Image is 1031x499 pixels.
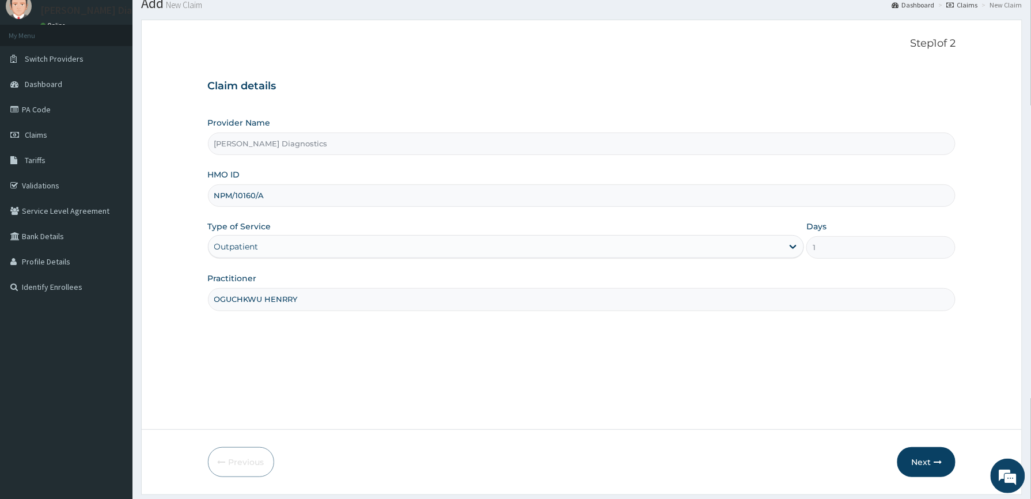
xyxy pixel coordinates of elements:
label: Practitioner [208,273,257,284]
span: Dashboard [25,79,62,89]
p: [PERSON_NAME] Diagnostics [40,5,170,16]
label: Provider Name [208,117,271,128]
input: Enter HMO ID [208,184,956,207]
div: Minimize live chat window [189,6,217,33]
label: Type of Service [208,221,271,232]
textarea: Type your message and hit 'Enter' [6,315,219,355]
span: We're online! [67,145,159,262]
p: Step 1 of 2 [208,37,956,50]
span: Claims [25,130,47,140]
button: Previous [208,447,274,477]
span: Switch Providers [25,54,84,64]
div: Chat with us now [60,65,194,80]
button: Next [897,447,956,477]
span: Tariffs [25,155,46,165]
div: Outpatient [214,241,259,252]
img: d_794563401_company_1708531726252_794563401 [21,58,47,86]
label: HMO ID [208,169,240,180]
h3: Claim details [208,80,956,93]
a: Online [40,21,68,29]
input: Enter Name [208,288,956,311]
label: Days [806,221,827,232]
small: New Claim [164,1,202,9]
